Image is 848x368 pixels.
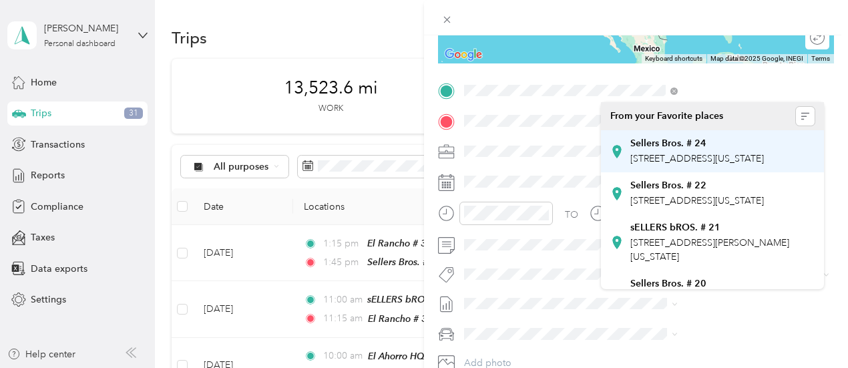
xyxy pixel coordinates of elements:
[630,138,706,150] strong: Sellers Bros. # 24
[630,222,720,234] strong: sELLERS bROS. # 21
[630,153,764,164] span: [STREET_ADDRESS][US_STATE]
[710,55,803,62] span: Map data ©2025 Google, INEGI
[441,46,485,63] img: Google
[645,54,702,63] button: Keyboard shortcuts
[441,46,485,63] a: Open this area in Google Maps (opens a new window)
[630,195,764,206] span: [STREET_ADDRESS][US_STATE]
[773,293,848,368] iframe: Everlance-gr Chat Button Frame
[610,110,723,122] span: From your Favorite places
[565,208,578,222] div: TO
[630,278,706,290] strong: Sellers Bros. # 20
[630,237,789,262] span: [STREET_ADDRESS][PERSON_NAME][US_STATE]
[630,180,706,192] strong: Sellers Bros. # 22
